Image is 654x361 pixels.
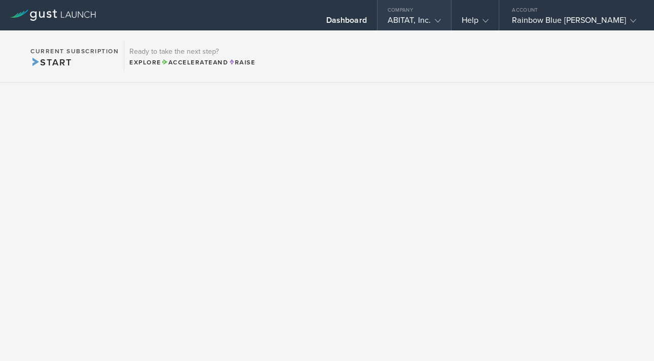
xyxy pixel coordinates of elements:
span: Start [30,57,72,68]
div: Ready to take the next step?ExploreAccelerateandRaise [124,41,260,72]
iframe: Chat Widget [603,312,654,361]
div: Dashboard [326,15,367,30]
div: ABITAT, Inc. [388,15,441,30]
span: Raise [228,59,255,66]
span: Accelerate [161,59,213,66]
div: Rainbow Blue [PERSON_NAME] [512,15,636,30]
span: and [161,59,229,66]
h2: Current Subscription [30,48,119,54]
h3: Ready to take the next step? [129,48,255,55]
div: Help [462,15,489,30]
div: Explore [129,58,255,67]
